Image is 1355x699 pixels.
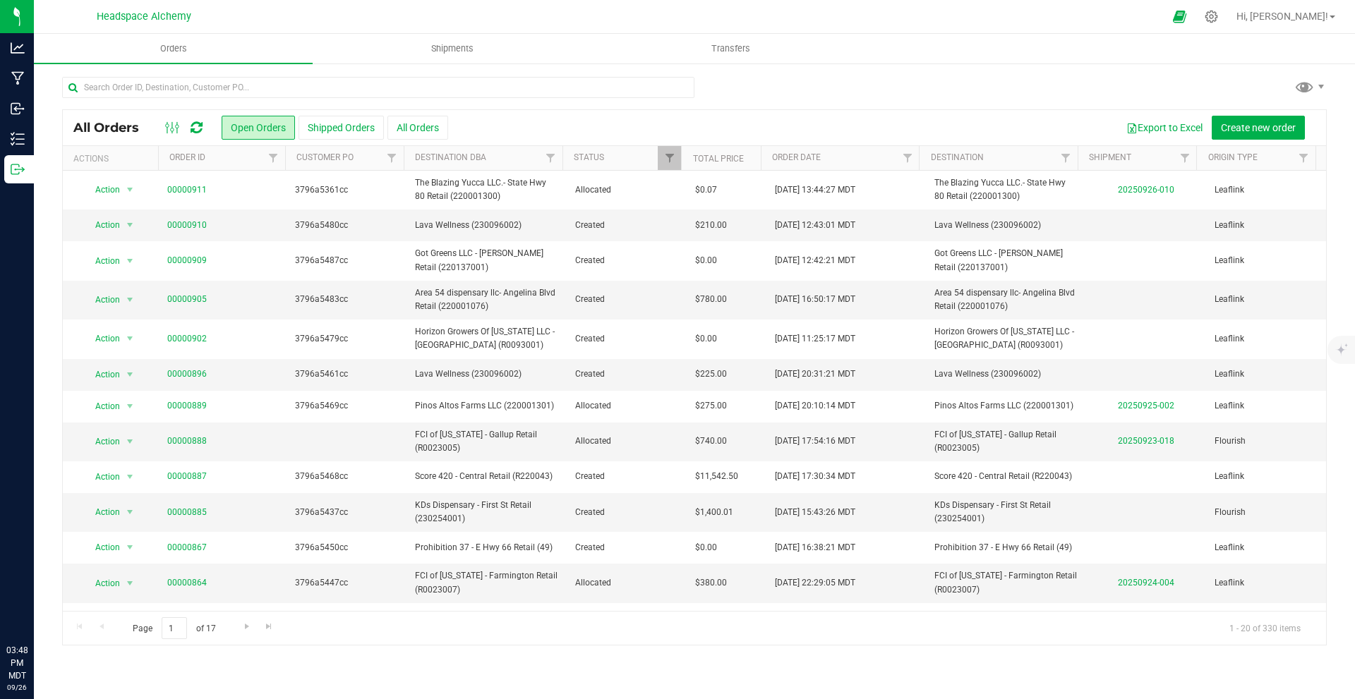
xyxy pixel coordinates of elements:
[575,183,678,197] span: Allocated
[295,254,398,267] span: 3796a5487cc
[775,576,855,590] span: [DATE] 22:29:05 MDT
[121,502,139,522] span: select
[695,367,727,381] span: $225.00
[167,470,207,483] a: 00000887
[1215,332,1318,346] span: Leaflink
[695,470,738,483] span: $11,542.50
[1203,10,1220,23] div: Manage settings
[295,470,398,483] span: 3796a5468cc
[167,332,207,346] a: 00000902
[695,434,727,448] span: $740.00
[121,365,139,384] span: select
[1117,116,1212,140] button: Export to Excel
[295,183,398,197] span: 3796a5361cc
[692,42,769,55] span: Transfers
[1215,367,1318,381] span: Leaflink
[73,154,152,164] div: Actions
[83,215,121,235] span: Action
[591,34,870,63] a: Transfers
[575,541,678,554] span: Created
[83,290,121,310] span: Action
[6,644,28,682] p: 03:48 PM MDT
[575,470,678,483] span: Created
[83,502,121,522] span: Action
[415,367,558,381] span: Lava Wellness (230096002)
[14,586,56,628] iframe: Resource center
[1089,152,1131,162] a: Shipment
[693,154,744,164] a: Total Price
[934,176,1078,203] span: The Blazing Yucca LLC.- State Hwy 80 Retail (220001300)
[415,152,486,162] a: Destination DBA
[896,146,919,170] a: Filter
[415,176,558,203] span: The Blazing Yucca LLC.- State Hwy 80 Retail (220001300)
[167,293,207,306] a: 00000905
[1164,3,1196,30] span: Open Ecommerce Menu
[575,506,678,519] span: Created
[934,219,1078,232] span: Lava Wellness (230096002)
[775,183,855,197] span: [DATE] 13:44:27 MDT
[121,329,139,348] span: select
[1215,183,1318,197] span: Leaflink
[1118,436,1174,446] a: 20250923-018
[695,506,733,519] span: $1,400.01
[167,183,207,197] a: 00000911
[775,219,855,232] span: [DATE] 12:43:01 MDT
[121,617,227,639] span: Page of 17
[1208,152,1258,162] a: Origin Type
[695,293,727,306] span: $780.00
[415,609,558,636] span: [PERSON_NAME] Organics - Main St Retail (R0040001)
[1292,146,1315,170] a: Filter
[775,506,855,519] span: [DATE] 15:43:26 MDT
[299,116,384,140] button: Shipped Orders
[236,617,257,636] a: Go to the next page
[775,470,855,483] span: [DATE] 17:30:34 MDT
[934,428,1078,455] span: FCI of [US_STATE] - Gallup Retail (R0023005)
[11,162,25,176] inline-svg: Outbound
[415,470,558,483] span: Score 420 - Central Retail (R220043)
[73,120,153,135] span: All Orders
[775,367,855,381] span: [DATE] 20:31:21 MDT
[1215,399,1318,413] span: Leaflink
[295,541,398,554] span: 3796a5450cc
[121,215,139,235] span: select
[1215,506,1318,519] span: Flourish
[934,367,1078,381] span: Lava Wellness (230096002)
[415,219,558,232] span: Lava Wellness (230096002)
[415,325,558,352] span: Horizon Growers Of [US_STATE] LLC - [GEOGRAPHIC_DATA] (R0093001)
[295,399,398,413] span: 3796a5469cc
[775,254,855,267] span: [DATE] 12:42:21 MDT
[1173,146,1196,170] a: Filter
[167,434,207,448] a: 00000888
[121,432,139,451] span: select
[1215,541,1318,554] span: Leaflink
[295,367,398,381] span: 3796a5461cc
[415,286,558,313] span: Area 54 dispensary llc- Angelina Blvd Retail (220001076)
[934,286,1078,313] span: Area 54 dispensary llc- Angelina Blvd Retail (220001076)
[415,428,558,455] span: FCI of [US_STATE] - Gallup Retail (R0023005)
[34,34,313,63] a: Orders
[415,499,558,525] span: KDs Dispensary - First St Retail (230254001)
[695,254,717,267] span: $0.00
[775,332,855,346] span: [DATE] 11:25:17 MDT
[575,254,678,267] span: Created
[121,573,139,593] span: select
[575,332,678,346] span: Created
[83,396,121,416] span: Action
[1221,122,1296,133] span: Create new order
[539,146,562,170] a: Filter
[934,470,1078,483] span: Score 420 - Central Retail (R220043)
[1215,576,1318,590] span: Leaflink
[695,399,727,413] span: $275.00
[141,42,206,55] span: Orders
[775,293,855,306] span: [DATE] 16:50:17 MDT
[387,116,448,140] button: All Orders
[775,434,855,448] span: [DATE] 17:54:16 MDT
[83,467,121,487] span: Action
[222,116,295,140] button: Open Orders
[97,11,191,23] span: Headspace Alchemy
[11,102,25,116] inline-svg: Inbound
[415,569,558,596] span: FCI of [US_STATE] - Farmington Retail (R0023007)
[11,71,25,85] inline-svg: Manufacturing
[11,41,25,55] inline-svg: Analytics
[167,506,207,519] a: 00000885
